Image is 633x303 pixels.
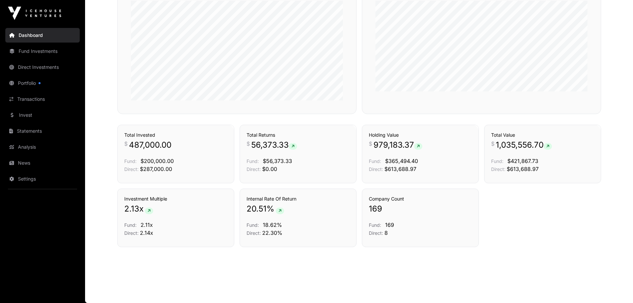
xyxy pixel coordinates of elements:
span: Fund: [124,222,137,228]
a: Dashboard [5,28,80,43]
span: $421,867.73 [507,158,538,164]
a: Analysis [5,140,80,154]
span: 1,035,556.70 [496,140,552,150]
span: Fund: [369,222,381,228]
span: $613,688.97 [384,166,416,172]
span: Direct: [124,230,139,236]
span: $56,373.33 [263,158,292,164]
span: Fund: [369,158,381,164]
a: Statements [5,124,80,138]
h3: Company Count [369,196,472,202]
span: 2.14x [140,229,153,236]
span: % [266,204,274,214]
span: 2.13 [124,204,139,214]
h3: Internal Rate Of Return [247,196,350,202]
span: Direct: [369,166,383,172]
span: $ [124,140,128,148]
span: 979,183.37 [373,140,422,150]
h3: Investment Multiple [124,196,227,202]
span: 169 [385,222,394,228]
span: Direct: [369,230,383,236]
span: Direct: [124,166,139,172]
span: 56,373.33 [251,140,297,150]
a: Invest [5,108,80,122]
span: 8 [384,229,388,236]
span: $ [491,140,494,148]
span: Fund: [491,158,503,164]
span: 169 [369,204,382,214]
span: Direct: [247,166,261,172]
span: $287,000.00 [140,166,172,172]
span: Fund: [247,222,259,228]
span: Direct: [247,230,261,236]
a: Direct Investments [5,60,80,75]
h3: Total Value [491,132,594,138]
h3: Holding Value [369,132,472,138]
a: Portfolio [5,76,80,90]
a: Settings [5,172,80,186]
span: $ [247,140,250,148]
span: x [139,204,144,214]
a: Transactions [5,92,80,106]
span: $0.00 [262,166,277,172]
span: 22.30% [262,229,282,236]
span: $200,000.00 [141,158,174,164]
h3: Total Invested [124,132,227,138]
span: $365,494.40 [385,158,418,164]
span: $ [369,140,372,148]
span: Fund: [124,158,137,164]
span: 487,000.00 [129,140,171,150]
span: $613,688.97 [507,166,539,172]
img: Icehouse Ventures Logo [8,7,61,20]
span: 18.62% [263,222,282,228]
a: Fund Investments [5,44,80,59]
a: News [5,156,80,170]
span: 2.11x [141,222,153,228]
span: Fund: [247,158,259,164]
h3: Total Returns [247,132,350,138]
span: Direct: [491,166,505,172]
span: 20.51 [247,204,266,214]
iframe: Chat Widget [600,271,633,303]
